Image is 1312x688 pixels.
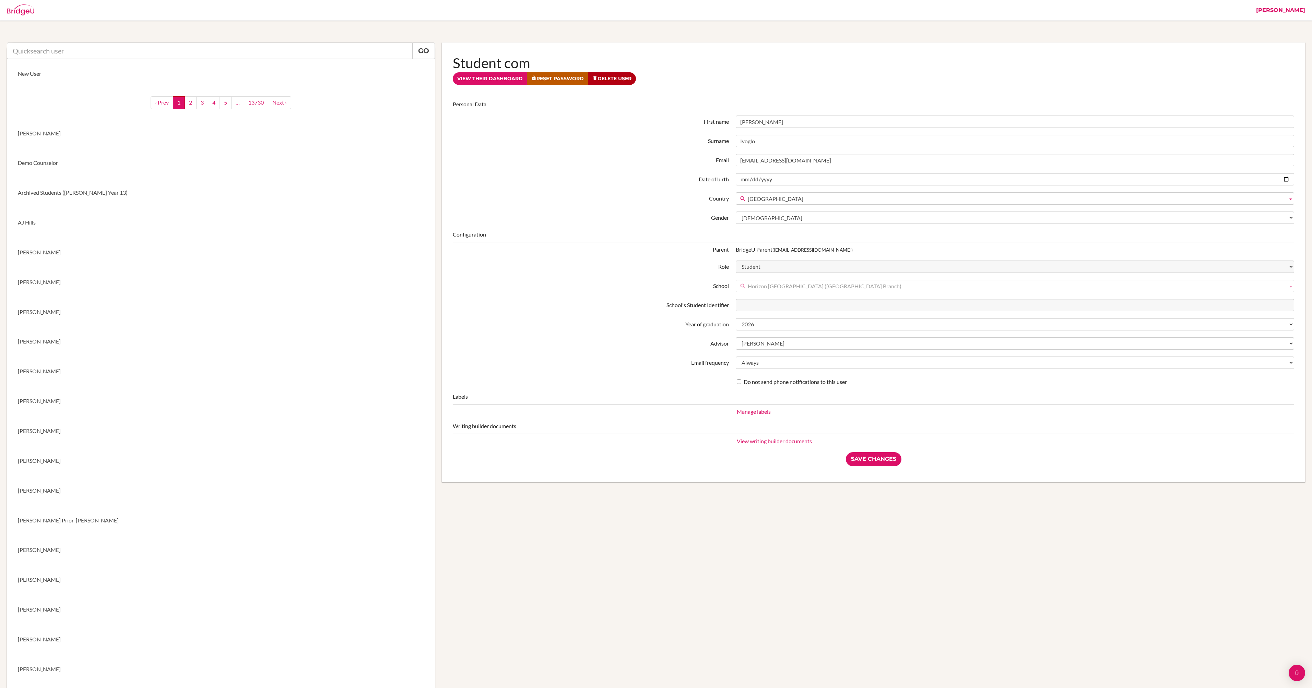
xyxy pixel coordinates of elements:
[7,446,435,476] a: [PERSON_NAME]
[737,378,847,386] label: Do not send phone notifications to this user
[7,297,435,327] a: [PERSON_NAME]
[220,96,232,109] a: 5
[7,59,435,89] a: New User
[732,246,1298,254] div: BridgeU Parent
[449,154,732,164] label: Email
[1289,665,1305,681] div: Open Intercom Messenger
[7,625,435,654] a: [PERSON_NAME]
[449,173,732,183] label: Date of birth
[449,135,732,145] label: Surname
[737,408,771,415] a: Manage labels
[7,565,435,595] a: [PERSON_NAME]
[453,231,1294,242] legend: Configuration
[449,212,732,222] label: Gender
[7,416,435,446] a: [PERSON_NAME]
[7,654,435,684] a: [PERSON_NAME]
[7,238,435,267] a: [PERSON_NAME]
[7,386,435,416] a: [PERSON_NAME]
[7,4,34,15] img: Bridge-U
[453,53,1294,72] h1: Student com
[412,43,435,59] a: Go
[244,96,268,109] a: 13730
[7,148,435,178] a: Demo Counselor
[7,119,435,148] a: [PERSON_NAME]
[748,193,1285,205] span: [GEOGRAPHIC_DATA]
[7,43,413,59] input: Quicksearch user
[208,96,220,109] a: 4
[173,96,185,109] a: 1
[588,72,636,85] a: Delete User
[453,422,1294,434] legend: Writing builder documents
[268,96,291,109] a: next
[449,318,732,328] label: Year of graduation
[748,280,1285,292] span: Horizon [GEOGRAPHIC_DATA] ([GEOGRAPHIC_DATA] Branch)
[7,595,435,625] a: [PERSON_NAME]
[527,72,588,85] a: Reset Password
[449,116,732,126] label: First name
[449,357,732,367] label: Email frequency
[7,178,435,208] a: Archived Students ([PERSON_NAME] Year 13)
[185,96,197,109] a: 2
[453,72,527,85] a: View their dashboard
[7,535,435,565] a: [PERSON_NAME]
[449,261,732,271] label: Role
[196,96,208,109] a: 3
[453,100,1294,112] legend: Personal Data
[449,337,732,348] label: Advisor
[7,208,435,238] a: AJ Hills
[453,393,1294,405] legend: Labels
[7,327,435,357] a: [PERSON_NAME]
[151,96,173,109] a: ‹ Prev
[737,438,812,444] a: View writing builder documents
[449,280,732,290] label: School
[772,247,853,253] small: ([EMAIL_ADDRESS][DOMAIN_NAME])
[846,452,901,466] input: Save Changes
[449,246,732,254] div: Parent
[737,379,741,384] input: Do not send phone notifications to this user
[7,476,435,506] a: [PERSON_NAME]
[449,299,732,309] label: School's Student Identifier
[231,96,244,109] a: …
[7,267,435,297] a: [PERSON_NAME]
[449,192,732,203] label: Country
[7,506,435,535] a: [PERSON_NAME] Prior-[PERSON_NAME]
[7,357,435,386] a: [PERSON_NAME]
